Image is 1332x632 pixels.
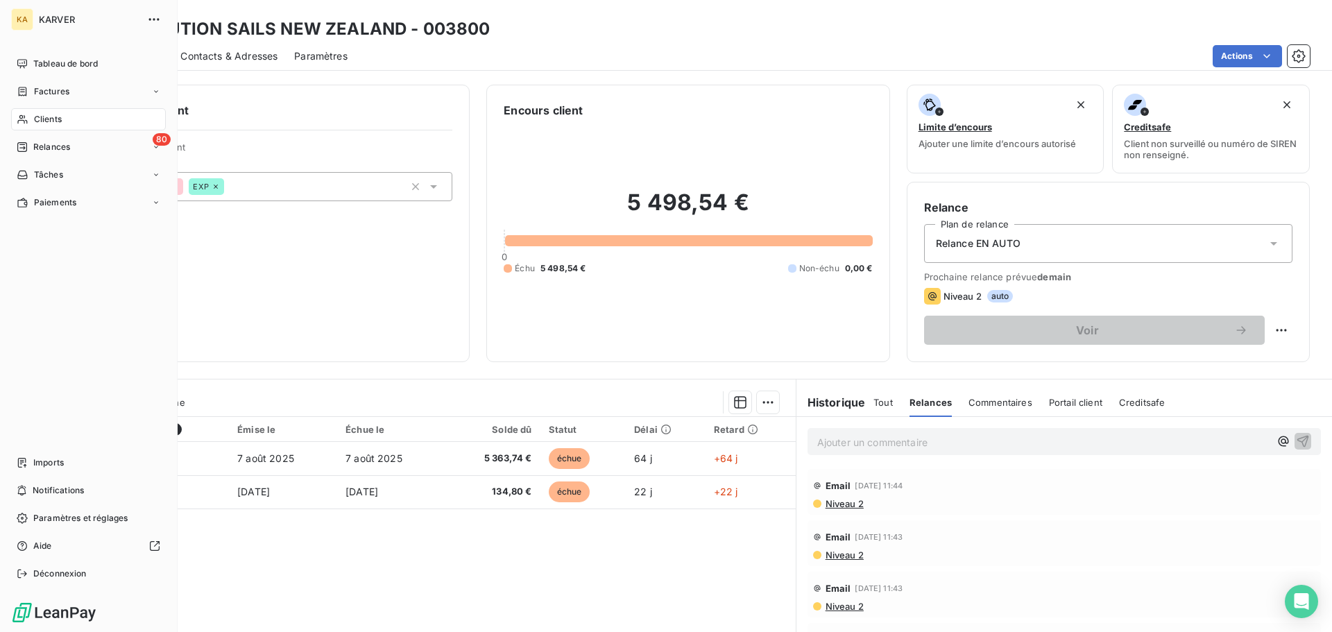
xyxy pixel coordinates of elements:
span: Prochaine relance prévue [924,271,1292,282]
span: Échu [515,262,535,275]
span: +22 j [714,486,738,497]
span: Client non surveillé ou numéro de SIREN non renseigné. [1124,138,1298,160]
span: Notifications [33,484,84,497]
span: 22 j [634,486,652,497]
button: Voir [924,316,1265,345]
img: Logo LeanPay [11,601,97,624]
a: Aide [11,535,166,557]
h2: 5 498,54 € [504,189,872,230]
span: Contacts & Adresses [180,49,277,63]
span: 7 août 2025 [345,452,402,464]
span: demain [1037,271,1071,282]
span: 5 363,74 € [454,452,532,466]
span: Voir [941,325,1234,336]
span: Paiements [34,196,76,209]
span: Relance EN AUTO [936,237,1021,250]
button: CreditsafeClient non surveillé ou numéro de SIREN non renseigné. [1112,85,1310,173]
span: auto [987,290,1014,302]
span: Creditsafe [1119,397,1165,408]
span: Commentaires [968,397,1032,408]
span: 134,80 € [454,485,532,499]
span: Portail client [1049,397,1102,408]
span: Relances [910,397,952,408]
span: échue [549,448,590,469]
span: Propriétés Client [112,142,452,161]
span: Creditsafe [1124,121,1171,133]
span: échue [549,481,590,502]
span: EXP [193,182,208,191]
div: Délai [634,424,697,435]
span: Limite d’encours [919,121,992,133]
h6: Informations client [84,102,452,119]
span: Ajouter une limite d’encours autorisé [919,138,1076,149]
span: Non-échu [799,262,839,275]
h6: Historique [796,394,866,411]
span: 80 [153,133,171,146]
span: 0,00 € [845,262,873,275]
span: Email [826,480,851,491]
span: 7 août 2025 [237,452,294,464]
span: Tout [873,397,893,408]
div: Retard [714,424,787,435]
h6: Relance [924,199,1292,216]
span: KARVER [39,14,139,25]
span: Tableau de bord [33,58,98,70]
button: Limite d’encoursAjouter une limite d’encours autorisé [907,85,1104,173]
span: 0 [502,251,507,262]
span: Email [826,531,851,543]
span: Paramètres [294,49,348,63]
span: [DATE] [237,486,270,497]
span: Niveau 2 [824,601,864,612]
span: [DATE] 11:44 [855,481,903,490]
span: Tâches [34,169,63,181]
span: 5 498,54 € [540,262,586,275]
div: Émise le [237,424,329,435]
h6: Encours client [504,102,583,119]
span: Aide [33,540,52,552]
div: Solde dû [454,424,532,435]
span: [DATE] [345,486,378,497]
h3: EVOLUTION SAILS NEW ZEALAND - 003800 [122,17,490,42]
div: Statut [549,424,618,435]
div: Open Intercom Messenger [1285,585,1318,618]
input: Ajouter une valeur [224,180,235,193]
span: Niveau 2 [824,498,864,509]
button: Actions [1213,45,1282,67]
span: +64 j [714,452,738,464]
div: Échue le [345,424,437,435]
span: Imports [33,456,64,469]
span: 64 j [634,452,652,464]
span: [DATE] 11:43 [855,584,903,592]
span: Paramètres et réglages [33,512,128,524]
span: Niveau 2 [943,291,982,302]
span: Clients [34,113,62,126]
span: Relances [33,141,70,153]
span: [DATE] 11:43 [855,533,903,541]
span: Niveau 2 [824,549,864,561]
span: Déconnexion [33,567,87,580]
span: Factures [34,85,69,98]
span: Email [826,583,851,594]
div: KA [11,8,33,31]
